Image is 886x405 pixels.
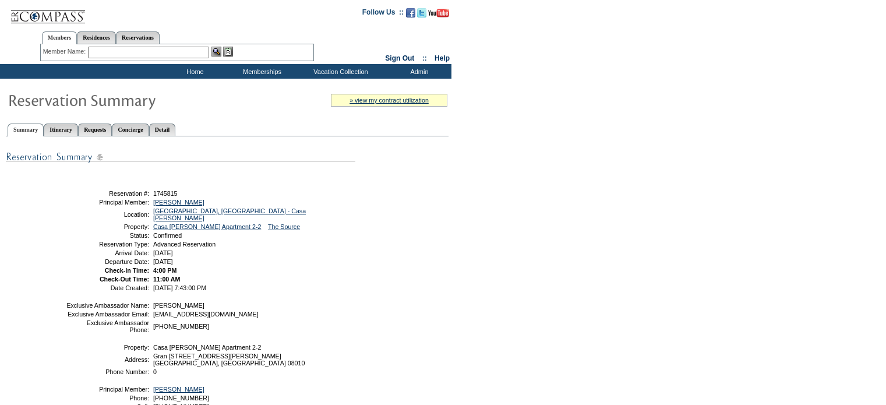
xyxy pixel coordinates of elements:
[153,344,261,351] span: Casa [PERSON_NAME] Apartment 2-2
[428,12,449,19] a: Subscribe to our YouTube Channel
[8,124,44,136] a: Summary
[160,64,227,79] td: Home
[42,31,77,44] a: Members
[153,223,261,230] a: Casa [PERSON_NAME] Apartment 2-2
[268,223,300,230] a: The Source
[66,258,149,265] td: Departure Date:
[116,31,160,44] a: Reservations
[77,31,116,44] a: Residences
[362,7,404,21] td: Follow Us ::
[417,12,426,19] a: Follow us on Twitter
[6,150,355,164] img: subTtlResSummary.gif
[66,223,149,230] td: Property:
[227,64,294,79] td: Memberships
[66,302,149,309] td: Exclusive Ambassador Name:
[153,284,206,291] span: [DATE] 7:43:00 PM
[66,207,149,221] td: Location:
[422,54,427,62] span: ::
[153,276,180,283] span: 11:00 AM
[66,284,149,291] td: Date Created:
[66,386,149,393] td: Principal Member:
[78,124,112,136] a: Requests
[211,47,221,57] img: View
[350,97,429,104] a: » view my contract utilization
[223,47,233,57] img: Reservations
[153,207,306,221] a: [GEOGRAPHIC_DATA], [GEOGRAPHIC_DATA] - Casa [PERSON_NAME]
[66,190,149,197] td: Reservation #:
[153,353,305,367] span: Gran [STREET_ADDRESS][PERSON_NAME] [GEOGRAPHIC_DATA], [GEOGRAPHIC_DATA] 08010
[153,386,204,393] a: [PERSON_NAME]
[66,395,149,402] td: Phone:
[66,249,149,256] td: Arrival Date:
[149,124,176,136] a: Detail
[105,267,149,274] strong: Check-In Time:
[66,344,149,351] td: Property:
[153,190,178,197] span: 1745815
[428,9,449,17] img: Subscribe to our YouTube Channel
[153,323,209,330] span: [PHONE_NUMBER]
[66,232,149,239] td: Status:
[66,353,149,367] td: Address:
[66,199,149,206] td: Principal Member:
[153,311,259,318] span: [EMAIL_ADDRESS][DOMAIN_NAME]
[153,258,173,265] span: [DATE]
[406,8,415,17] img: Become our fan on Facebook
[435,54,450,62] a: Help
[66,311,149,318] td: Exclusive Ambassador Email:
[385,54,414,62] a: Sign Out
[153,249,173,256] span: [DATE]
[66,368,149,375] td: Phone Number:
[153,232,182,239] span: Confirmed
[112,124,149,136] a: Concierge
[417,8,426,17] img: Follow us on Twitter
[384,64,451,79] td: Admin
[8,88,241,111] img: Reservaton Summary
[43,47,88,57] div: Member Name:
[153,199,204,206] a: [PERSON_NAME]
[100,276,149,283] strong: Check-Out Time:
[153,241,216,248] span: Advanced Reservation
[66,241,149,248] td: Reservation Type:
[66,319,149,333] td: Exclusive Ambassador Phone:
[294,64,384,79] td: Vacation Collection
[153,267,177,274] span: 4:00 PM
[406,12,415,19] a: Become our fan on Facebook
[153,368,157,375] span: 0
[153,302,204,309] span: [PERSON_NAME]
[153,395,209,402] span: [PHONE_NUMBER]
[44,124,78,136] a: Itinerary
